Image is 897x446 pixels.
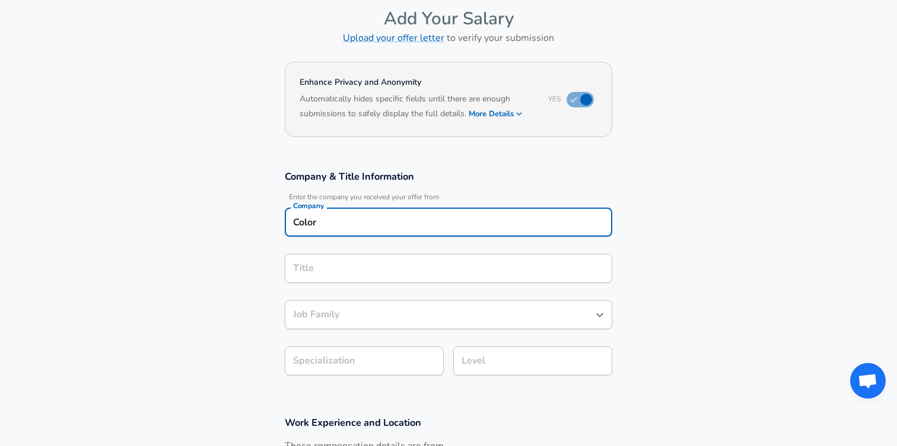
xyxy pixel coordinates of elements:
input: Software Engineer [290,305,589,324]
input: Google [290,213,607,231]
h4: Add Your Salary [285,8,612,30]
button: More Details [469,106,523,122]
h4: Enhance Privacy and Anonymity [300,77,534,88]
h3: Company & Title Information [285,170,612,183]
h6: to verify your submission [285,30,612,46]
h6: Automatically hides specific fields until there are enough submissions to safely display the full... [300,93,534,122]
button: Open [591,307,608,323]
input: Specialization [285,346,444,375]
input: Software Engineer [290,259,607,278]
label: Company [293,202,324,209]
span: Yes [548,94,561,104]
span: Enter the company you received your offer from [285,193,612,202]
div: Open chat [850,363,886,399]
input: L3 [459,352,607,370]
h3: Work Experience and Location [285,416,612,429]
a: Upload your offer letter [343,31,444,44]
